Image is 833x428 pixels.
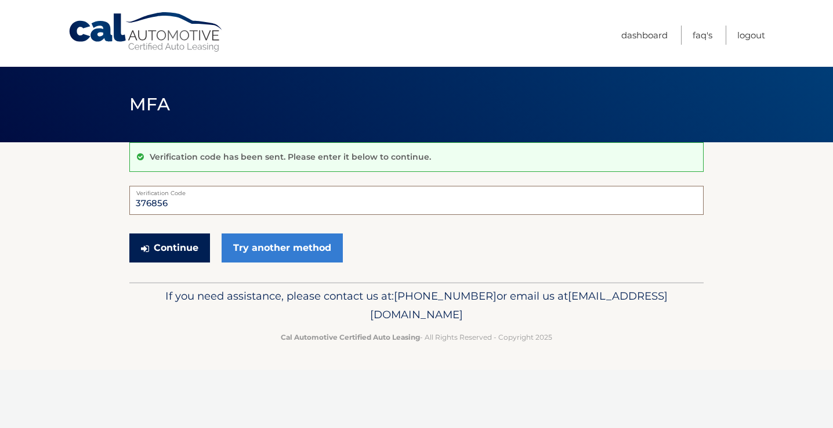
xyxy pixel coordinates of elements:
input: Verification Code [129,186,704,215]
p: - All Rights Reserved - Copyright 2025 [137,331,696,343]
a: Dashboard [621,26,668,45]
button: Continue [129,233,210,262]
strong: Cal Automotive Certified Auto Leasing [281,333,420,341]
a: Logout [737,26,765,45]
a: FAQ's [693,26,712,45]
p: Verification code has been sent. Please enter it below to continue. [150,152,431,162]
span: MFA [129,93,170,115]
label: Verification Code [129,186,704,195]
a: Try another method [222,233,343,262]
p: If you need assistance, please contact us at: or email us at [137,287,696,324]
span: [EMAIL_ADDRESS][DOMAIN_NAME] [370,289,668,321]
span: [PHONE_NUMBER] [394,289,497,303]
a: Cal Automotive [68,12,224,53]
